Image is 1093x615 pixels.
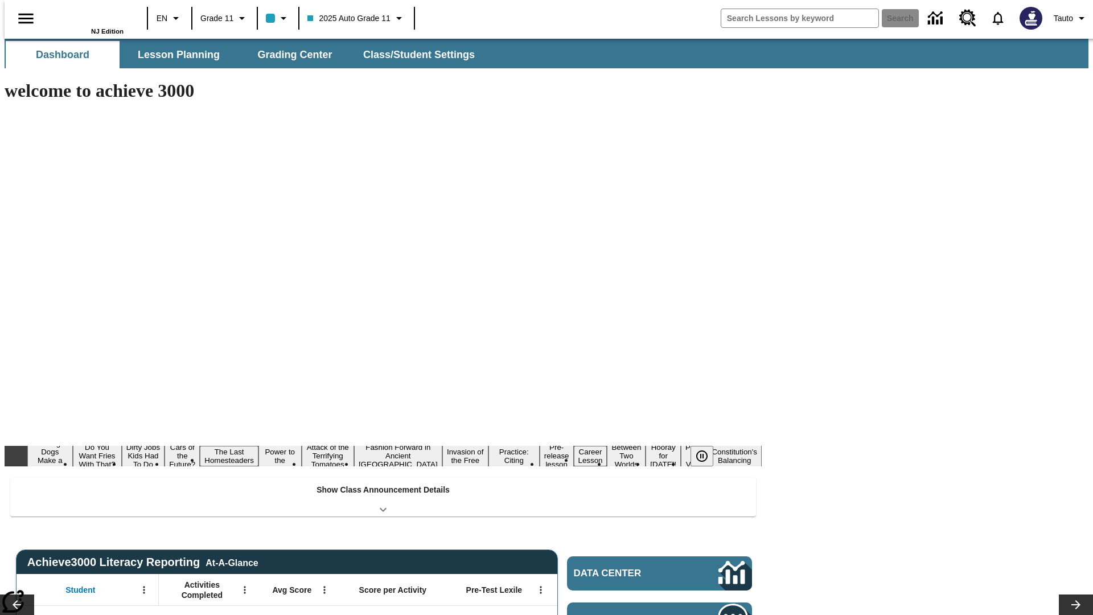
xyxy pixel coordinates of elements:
button: Lesson carousel, Next [1059,594,1093,615]
span: Activities Completed [165,580,240,600]
div: Show Class Announcement Details [10,477,756,516]
span: Avg Score [272,585,311,595]
button: Class color is light blue. Change class color [261,8,295,28]
button: Slide 11 Pre-release lesson [540,441,574,470]
button: Profile/Settings [1049,8,1093,28]
button: Open side menu [9,2,43,35]
button: Dashboard [6,41,120,68]
span: NJ Edition [91,28,124,35]
span: Tauto [1054,13,1073,24]
button: Slide 16 The Constitution's Balancing Act [707,437,762,475]
button: Slide 4 Cars of the Future? [165,441,200,470]
button: Slide 9 The Invasion of the Free CD [442,437,488,475]
button: Slide 7 Attack of the Terrifying Tomatoes [302,441,354,470]
img: Avatar [1020,7,1042,30]
span: Grade 11 [200,13,233,24]
button: Class/Student Settings [354,41,484,68]
button: Lesson Planning [122,41,236,68]
button: Slide 14 Hooray for Constitution Day! [646,441,681,470]
span: 2025 Auto Grade 11 [307,13,390,24]
div: SubNavbar [5,41,485,68]
a: Home [50,5,124,28]
input: search field [721,9,878,27]
span: Achieve3000 Literacy Reporting [27,556,258,569]
span: Pre-Test Lexile [466,585,523,595]
button: Slide 5 The Last Homesteaders [200,446,258,466]
span: EN [157,13,167,24]
button: Class: 2025 Auto Grade 11, Select your class [303,8,410,28]
button: Slide 6 Solar Power to the People [258,437,302,475]
button: Language: EN, Select a language [151,8,188,28]
button: Open Menu [135,581,153,598]
p: Show Class Announcement Details [317,484,450,496]
button: Slide 15 Point of View [681,441,707,470]
a: Data Center [567,556,752,591]
button: Pause [691,446,713,466]
button: Grade: Grade 11, Select a grade [196,8,253,28]
span: Data Center [574,568,680,579]
button: Slide 2 Do You Want Fries With That? [73,441,122,470]
div: At-A-Glance [206,556,258,568]
button: Slide 8 Fashion Forward in Ancient Rome [354,441,442,470]
button: Open Menu [236,581,253,598]
a: Notifications [983,3,1013,33]
button: Grading Center [238,41,352,68]
button: Open Menu [532,581,549,598]
button: Slide 10 Mixed Practice: Citing Evidence [488,437,540,475]
button: Select a new avatar [1013,3,1049,33]
span: Score per Activity [359,585,427,595]
div: Home [50,4,124,35]
button: Open Menu [316,581,333,598]
a: Resource Center, Will open in new tab [952,3,983,34]
div: Pause [691,446,725,466]
h1: welcome to achieve 3000 [5,80,762,101]
button: Slide 13 Between Two Worlds [607,441,646,470]
div: SubNavbar [5,39,1088,68]
button: Slide 3 Dirty Jobs Kids Had To Do [122,441,165,470]
button: Slide 12 Career Lesson [574,446,607,466]
a: Data Center [921,3,952,34]
span: Student [65,585,95,595]
button: Slide 1 Diving Dogs Make a Splash [27,437,73,475]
